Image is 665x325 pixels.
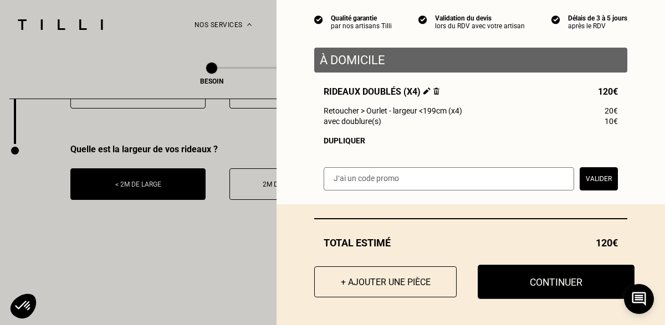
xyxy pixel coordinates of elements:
[324,86,439,97] span: Rideaux doublés (x4)
[605,106,618,115] span: 20€
[435,14,525,22] div: Validation du devis
[478,265,635,299] button: Continuer
[433,87,439,95] img: Supprimer
[568,14,627,22] div: Délais de 3 à 5 jours
[435,22,525,30] div: lors du RDV avec votre artisan
[324,106,462,115] span: Retoucher > Ourlet - largeur <199cm (x4)
[314,266,457,297] button: + Ajouter une pièce
[596,237,618,249] span: 120€
[605,117,618,126] span: 10€
[580,167,618,190] button: Valider
[324,167,574,190] input: J‘ai un code promo
[418,14,427,24] img: icon list info
[331,22,392,30] div: par nos artisans Tilli
[314,14,323,24] img: icon list info
[598,86,618,97] span: 120€
[324,136,618,145] div: Dupliquer
[568,22,627,30] div: après le RDV
[423,87,431,95] img: Éditer
[551,14,560,24] img: icon list info
[324,117,381,126] span: avec doublure(s)
[331,14,392,22] div: Qualité garantie
[314,237,627,249] div: Total estimé
[320,53,622,67] p: À domicile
